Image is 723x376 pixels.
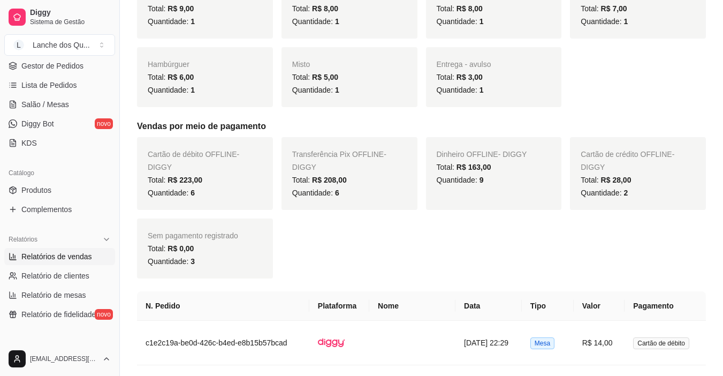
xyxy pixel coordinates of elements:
[191,86,195,94] span: 1
[437,17,484,26] span: Quantidade:
[9,235,37,244] span: Relatórios
[456,163,491,171] span: R$ 163,00
[623,17,628,26] span: 1
[148,176,202,184] span: Total:
[4,201,115,218] a: Complementos
[633,337,689,349] span: Cartão de débito
[148,86,195,94] span: Quantidade:
[191,189,195,197] span: 6
[137,321,309,365] td: c1e2c19a-be0d-426c-b4ed-e8b15b57bcad
[148,4,194,13] span: Total:
[437,163,491,171] span: Total:
[574,321,625,365] td: R$ 14,00
[292,4,338,13] span: Total:
[148,73,194,81] span: Total:
[137,291,309,321] th: N. Pedido
[4,306,115,323] a: Relatório de fidelidadenovo
[21,118,54,129] span: Diggy Bot
[4,115,115,132] a: Diggy Botnovo
[369,291,455,321] th: Nome
[437,176,484,184] span: Quantidade:
[148,150,239,171] span: Cartão de débito OFFLINE - DIGGY
[168,244,194,253] span: R$ 0,00
[480,176,484,184] span: 9
[455,321,522,365] td: [DATE] 22:29
[191,257,195,266] span: 3
[292,73,338,81] span: Total:
[4,346,115,372] button: [EMAIL_ADDRESS][DOMAIN_NAME]
[312,73,338,81] span: R$ 5,00
[148,231,238,240] span: Sem pagamento registrado
[292,150,386,171] span: Transferência Pix OFFLINE - DIGGY
[318,329,345,356] img: diggy
[30,355,98,363] span: [EMAIL_ADDRESS][DOMAIN_NAME]
[292,189,339,197] span: Quantidade:
[148,257,195,266] span: Quantidade:
[522,291,574,321] th: Tipo
[581,17,628,26] span: Quantidade:
[4,182,115,199] a: Produtos
[137,120,706,133] h5: Vendas por meio de pagamento
[13,40,24,50] span: L
[4,336,115,353] div: Gerenciar
[148,244,194,253] span: Total:
[21,185,51,195] span: Produtos
[21,251,92,262] span: Relatórios de vendas
[312,176,347,184] span: R$ 208,00
[335,17,339,26] span: 1
[437,60,491,69] span: Entrega - avulso
[21,309,96,320] span: Relatório de fidelidade
[168,4,194,13] span: R$ 9,00
[4,34,115,56] button: Select a team
[623,189,628,197] span: 2
[456,73,483,81] span: R$ 3,00
[625,291,706,321] th: Pagamento
[4,134,115,152] a: KDS
[4,96,115,113] a: Salão / Mesas
[33,40,90,50] div: Lanche dos Qu ...
[530,337,554,349] span: Mesa
[437,73,483,81] span: Total:
[601,4,627,13] span: R$ 7,00
[168,176,202,184] span: R$ 223,00
[4,57,115,74] a: Gestor de Pedidos
[312,4,338,13] span: R$ 8,00
[21,99,69,110] span: Salão / Mesas
[21,290,86,300] span: Relatório de mesas
[4,248,115,265] a: Relatórios de vendas
[4,267,115,284] a: Relatório de clientes
[437,150,527,159] span: Dinheiro OFFLINE - DIGGY
[437,86,484,94] span: Quantidade:
[309,291,369,321] th: Plataforma
[4,4,115,30] a: DiggySistema de Gestão
[21,204,72,215] span: Complementos
[4,77,115,94] a: Lista de Pedidos
[455,291,522,321] th: Data
[292,17,339,26] span: Quantidade:
[292,176,347,184] span: Total:
[437,4,483,13] span: Total:
[4,287,115,304] a: Relatório de mesas
[4,164,115,182] div: Catálogo
[335,86,339,94] span: 1
[148,17,195,26] span: Quantidade:
[456,4,483,13] span: R$ 8,00
[168,73,194,81] span: R$ 6,00
[30,8,111,18] span: Diggy
[601,176,631,184] span: R$ 28,00
[581,189,628,197] span: Quantidade:
[21,80,77,91] span: Lista de Pedidos
[335,189,339,197] span: 6
[292,60,310,69] span: Misto
[30,18,111,26] span: Sistema de Gestão
[581,176,631,184] span: Total:
[480,86,484,94] span: 1
[581,150,674,171] span: Cartão de crédito OFFLINE - DIGGY
[148,189,195,197] span: Quantidade:
[480,17,484,26] span: 1
[574,291,625,321] th: Valor
[581,4,627,13] span: Total:
[292,86,339,94] span: Quantidade:
[148,60,189,69] span: Hambúrguer
[21,270,89,281] span: Relatório de clientes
